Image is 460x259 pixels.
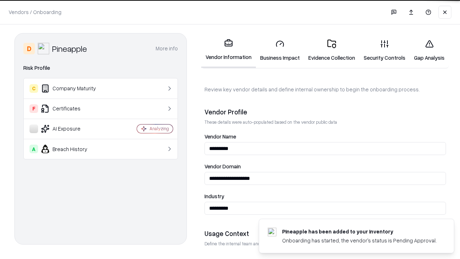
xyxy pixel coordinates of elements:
[304,34,359,67] a: Evidence Collection
[29,124,115,133] div: AI Exposure
[29,104,38,113] div: F
[204,134,446,139] label: Vendor Name
[282,237,437,244] div: Onboarding has started, the vendor's status is Pending Approval.
[204,108,446,116] div: Vendor Profile
[359,34,410,67] a: Security Controls
[29,84,115,93] div: Company Maturity
[29,104,115,113] div: Certificates
[204,194,446,199] label: Industry
[9,8,61,16] p: Vendors / Onboarding
[204,229,446,238] div: Usage Context
[256,34,304,67] a: Business Impact
[29,145,115,153] div: Breach History
[204,119,446,125] p: These details were auto-populated based on the vendor public data
[38,43,49,54] img: Pineapple
[282,228,437,235] div: Pineapple has been added to your inventory
[29,145,38,153] div: A
[29,84,38,93] div: C
[410,34,449,67] a: Gap Analysis
[156,42,178,55] button: More info
[204,164,446,169] label: Vendor Domain
[201,33,256,68] a: Vendor Information
[204,86,446,93] p: Review key vendor details and define internal ownership to begin the onboarding process.
[268,228,276,236] img: pineappleenergy.com
[23,64,178,72] div: Risk Profile
[52,43,87,54] div: Pineapple
[204,241,446,247] p: Define the internal team and reason for using this vendor. This helps assess business relevance a...
[23,43,35,54] div: D
[149,126,169,132] div: Analyzing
